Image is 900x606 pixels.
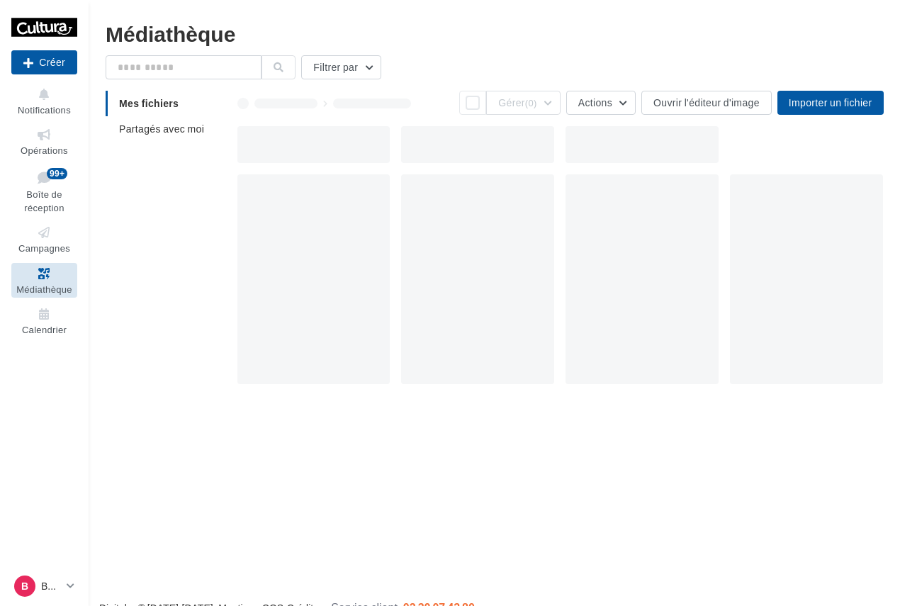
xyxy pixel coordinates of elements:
[11,263,77,298] a: Médiathèque
[11,84,77,118] button: Notifications
[21,145,68,156] span: Opérations
[47,168,67,179] div: 99+
[301,55,381,79] button: Filtrer par
[11,124,77,159] a: Opérations
[11,165,77,217] a: Boîte de réception99+
[24,189,64,213] span: Boîte de réception
[11,50,77,74] button: Créer
[11,573,77,600] a: B BESANCON
[486,91,560,115] button: Gérer(0)
[11,303,77,338] a: Calendrier
[525,97,537,108] span: (0)
[18,242,70,254] span: Campagnes
[16,284,72,295] span: Médiathèque
[18,104,71,116] span: Notifications
[119,123,204,135] span: Partagés avec moi
[106,23,883,44] div: Médiathèque
[22,324,67,335] span: Calendrier
[578,96,612,108] span: Actions
[641,91,772,115] button: Ouvrir l'éditeur d'image
[11,222,77,257] a: Campagnes
[566,91,636,115] button: Actions
[777,91,884,115] button: Importer un fichier
[41,579,61,593] p: BESANCON
[11,50,77,74] div: Nouvelle campagne
[119,97,179,109] span: Mes fichiers
[21,579,28,593] span: B
[789,96,872,108] span: Importer un fichier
